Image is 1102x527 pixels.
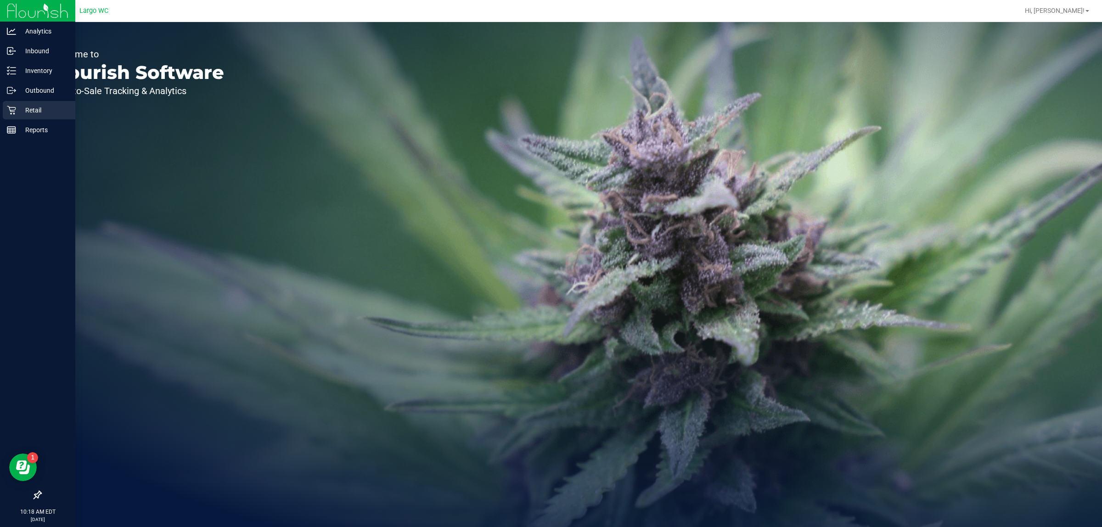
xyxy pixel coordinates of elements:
p: [DATE] [4,516,71,523]
p: Analytics [16,26,71,37]
p: Inbound [16,45,71,56]
span: Largo WC [79,7,108,15]
inline-svg: Analytics [7,27,16,36]
p: Inventory [16,65,71,76]
iframe: Resource center [9,454,37,481]
span: Hi, [PERSON_NAME]! [1025,7,1085,14]
inline-svg: Retail [7,106,16,115]
inline-svg: Reports [7,125,16,135]
p: Reports [16,124,71,135]
p: Retail [16,105,71,116]
p: Flourish Software [50,63,224,82]
inline-svg: Outbound [7,86,16,95]
inline-svg: Inventory [7,66,16,75]
p: Welcome to [50,50,224,59]
iframe: Resource center unread badge [27,452,38,463]
p: Outbound [16,85,71,96]
p: 10:18 AM EDT [4,508,71,516]
inline-svg: Inbound [7,46,16,56]
p: Seed-to-Sale Tracking & Analytics [50,86,224,95]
